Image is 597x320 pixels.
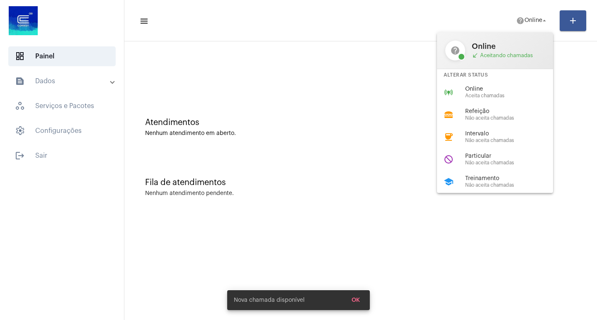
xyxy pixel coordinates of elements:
[465,160,560,166] span: Não aceita chamadas
[437,69,553,81] div: Alterar Status
[465,153,560,159] span: Particular
[465,138,560,143] span: Não aceita chamadas
[465,183,560,188] span: Não aceita chamadas
[472,52,545,59] span: Aceitando chamadas
[465,115,560,121] span: Não aceita chamadas
[472,52,478,59] mat-icon: call_received
[444,177,454,187] mat-icon: school
[444,132,454,142] mat-icon: coffee
[444,87,454,97] mat-icon: online_prediction
[465,86,560,92] span: Online
[472,42,545,51] span: Online
[444,154,454,164] mat-icon: do_not_disturb
[465,131,560,137] span: Intervalo
[445,41,465,60] mat-icon: help
[465,108,560,115] span: Refeição
[444,110,454,120] mat-icon: lunch_dining
[465,93,560,99] span: Aceita chamadas
[465,176,560,182] span: Treinamento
